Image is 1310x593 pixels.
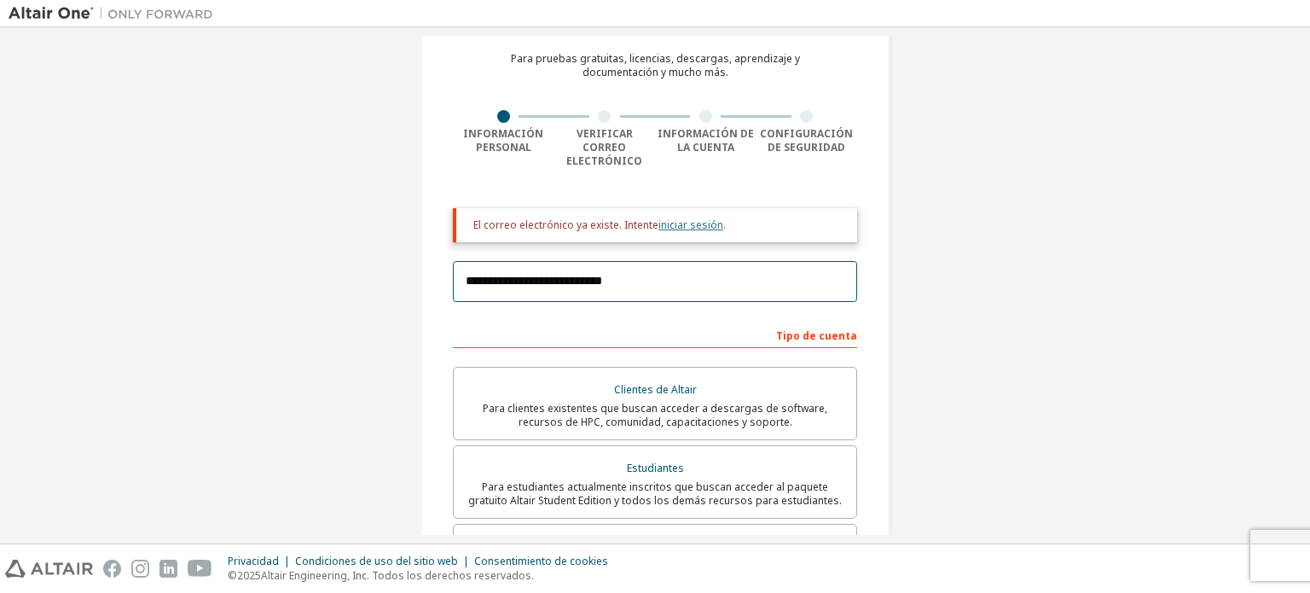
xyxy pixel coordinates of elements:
font: Para pruebas gratuitas, licencias, descargas, aprendizaje y [511,51,800,66]
a: iniciar sesión [658,218,723,232]
font: Información personal [463,126,543,154]
font: Condiciones de uso del sitio web [295,554,458,568]
font: Información de la cuenta [658,126,754,154]
font: Para clientes existentes que buscan acceder a descargas de software, recursos de HPC, comunidad, ... [483,401,827,429]
font: Estudiantes [627,461,684,475]
font: Altair Engineering, Inc. Todos los derechos reservados. [261,568,534,583]
font: . [723,218,726,232]
img: youtube.svg [188,560,212,578]
font: Privacidad [228,554,279,568]
img: linkedin.svg [159,560,177,578]
img: Altair Uno [9,5,222,22]
font: El correo electrónico ya existe. Intente [473,218,658,232]
font: © [228,568,237,583]
font: Configuración de seguridad [760,126,853,154]
font: Verificar correo electrónico [566,126,642,168]
img: facebook.svg [103,560,121,578]
font: documentación y mucho más. [583,65,728,79]
font: Consentimiento de cookies [474,554,608,568]
font: Clientes de Altair [614,382,697,397]
font: Para estudiantes actualmente inscritos que buscan acceder al paquete gratuito Altair Student Edit... [468,480,842,508]
img: altair_logo.svg [5,560,93,578]
font: 2025 [237,568,261,583]
img: instagram.svg [131,560,149,578]
font: Tipo de cuenta [776,328,857,343]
